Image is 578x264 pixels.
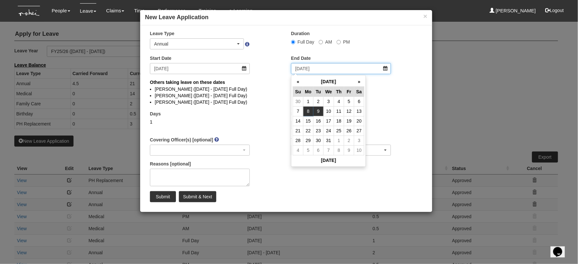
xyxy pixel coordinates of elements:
[303,126,313,136] td: 22
[324,136,334,145] td: 31
[344,145,354,155] td: 9
[313,116,323,126] td: 16
[303,86,313,97] th: Mo
[334,86,344,97] th: Th
[291,63,391,74] input: d/m/yyyy
[313,106,323,116] td: 9
[344,106,354,116] td: 12
[324,106,334,116] td: 10
[293,77,303,87] th: «
[354,77,364,87] th: »
[150,161,191,167] label: Reasons [optional]
[179,191,216,202] input: Submit & Next
[354,126,364,136] td: 27
[344,97,354,106] td: 5
[293,116,303,126] td: 14
[293,136,303,145] td: 28
[293,106,303,116] td: 7
[293,86,303,97] th: Su
[154,41,236,47] div: Annual
[293,145,303,155] td: 4
[150,30,174,37] label: Leave Type
[343,39,350,45] span: PM
[354,86,364,97] th: Sa
[551,238,571,257] iframe: chat widget
[324,97,334,106] td: 3
[334,145,344,155] td: 8
[150,191,176,202] input: Submit
[423,13,427,20] button: ×
[334,106,344,116] td: 11
[354,136,364,145] td: 3
[150,63,250,74] input: d/m/yyyy
[344,116,354,126] td: 19
[293,126,303,136] td: 21
[303,145,313,155] td: 5
[303,106,313,116] td: 8
[334,97,344,106] td: 4
[155,92,418,99] li: [PERSON_NAME] ([DATE] - [DATE] Full Day)
[324,126,334,136] td: 24
[354,145,364,155] td: 10
[293,97,303,106] td: 30
[150,119,250,125] div: 1
[334,116,344,126] td: 18
[313,97,323,106] td: 2
[324,145,334,155] td: 7
[291,55,311,61] label: End Date
[324,86,334,97] th: We
[291,30,310,37] label: Duration
[325,39,332,45] span: AM
[324,116,334,126] td: 17
[313,86,323,97] th: Tu
[344,136,354,145] td: 2
[145,14,208,20] b: New Leave Application
[334,136,344,145] td: 1
[313,126,323,136] td: 23
[354,106,364,116] td: 13
[354,116,364,126] td: 20
[303,116,313,126] td: 15
[354,97,364,106] td: 6
[344,86,354,97] th: Fr
[313,136,323,145] td: 30
[150,80,225,85] b: Others taking leave on these dates
[150,137,213,143] label: Covering Officer(s) [optional]
[155,86,418,92] li: [PERSON_NAME] ([DATE] - [DATE] Full Day)
[334,126,344,136] td: 25
[303,77,354,87] th: [DATE]
[344,126,354,136] td: 26
[298,39,314,45] span: Full Day
[155,99,418,105] li: [PERSON_NAME] ([DATE] - [DATE] Full Day)
[303,97,313,106] td: 1
[293,155,364,165] th: [DATE]
[150,55,171,61] label: Start Date
[313,145,323,155] td: 6
[150,38,244,49] button: Annual
[150,111,161,117] label: Days
[303,136,313,145] td: 29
